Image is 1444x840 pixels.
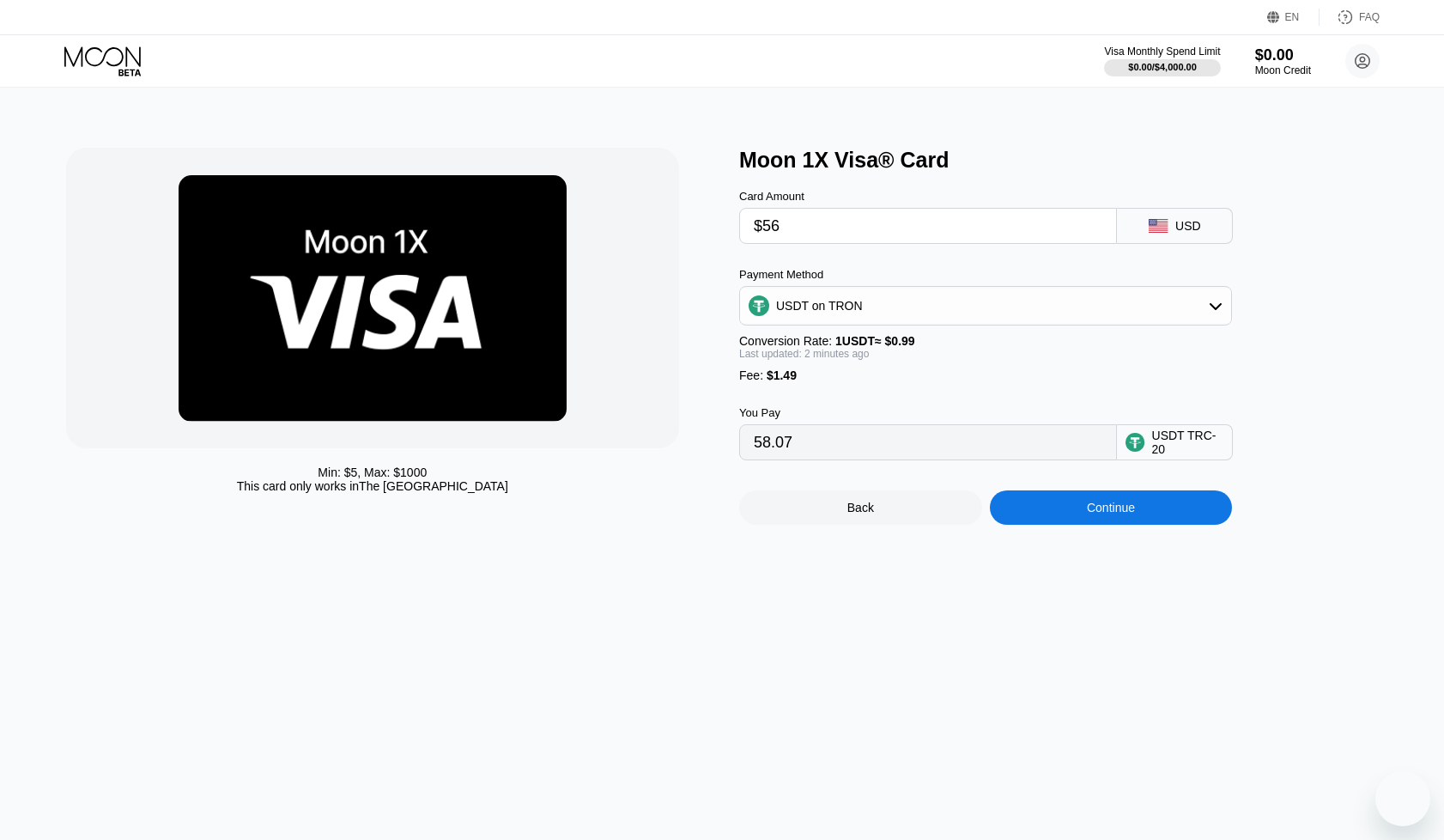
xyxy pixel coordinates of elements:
div: EN [1285,11,1300,23]
div: $0.00Moon Credit [1255,46,1311,76]
div: USDT on TRON [740,289,1231,323]
div: USDT TRC-20 [1152,429,1224,456]
span: 1 USDT ≈ $0.99 [835,334,915,348]
div: Back [847,501,874,514]
div: USDT on TRON [776,299,863,313]
div: This card only works in The [GEOGRAPHIC_DATA] [237,479,508,493]
div: Moon 1X Visa® Card [739,148,1395,173]
input: $0.00 [754,209,1102,243]
div: Moon Credit [1255,64,1311,76]
div: Conversion Rate: [739,334,1232,348]
div: Continue [990,490,1233,525]
div: You Pay [739,406,1117,419]
div: Min: $ 5 , Max: $ 1000 [318,466,427,479]
div: Visa Monthly Spend Limit [1104,46,1220,58]
iframe: Button to launch messaging window [1375,771,1430,826]
span: $1.49 [767,368,797,382]
div: USD [1175,219,1201,233]
div: Card Amount [739,190,1117,203]
div: Payment Method [739,268,1232,281]
div: $0.00 / $4,000.00 [1128,62,1197,72]
div: FAQ [1359,11,1380,23]
div: Last updated: 2 minutes ago [739,348,1232,360]
div: EN [1267,9,1320,26]
div: FAQ [1320,9,1380,26]
div: Continue [1087,501,1135,514]
div: Visa Monthly Spend Limit$0.00/$4,000.00 [1104,46,1220,76]
div: Back [739,490,982,525]
div: $0.00 [1255,46,1311,64]
div: Fee : [739,368,1232,382]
